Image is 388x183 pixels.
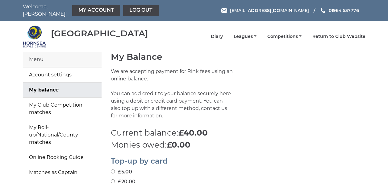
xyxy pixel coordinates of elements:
input: £5.00 [111,169,115,173]
a: Phone us 01964 537776 [320,7,359,14]
span: 01964 537776 [329,8,359,13]
p: Monies owed: [111,139,365,151]
img: Phone us [321,8,325,13]
a: Competitions [267,34,302,39]
div: [GEOGRAPHIC_DATA] [51,29,148,38]
a: Online Booking Guide [23,150,102,165]
a: Diary [211,34,223,39]
img: Email [221,8,227,13]
a: Leagues [234,34,257,39]
span: [EMAIL_ADDRESS][DOMAIN_NAME] [230,8,309,13]
h2: Top-up by card [111,157,365,165]
a: My Account [72,5,120,16]
p: Current balance: [111,127,365,139]
a: Email [EMAIL_ADDRESS][DOMAIN_NAME] [221,7,309,14]
p: We are accepting payment for Rink fees using an online balance. You can add credit to your balanc... [111,68,234,127]
a: My Club Competition matches [23,98,102,120]
nav: Welcome, [PERSON_NAME]! [23,3,160,18]
strong: £40.00 [178,128,208,138]
img: Hornsea Bowls Centre [23,25,46,48]
label: £5.00 [111,168,132,176]
strong: £0.00 [167,140,190,150]
a: Log out [123,5,159,16]
a: Matches as Captain [23,165,102,180]
a: Return to Club Website [312,34,365,39]
div: Menu [23,52,102,67]
a: Account settings [23,67,102,82]
h1: My Balance [111,52,365,62]
a: My Roll-up/National/County matches [23,120,102,150]
a: My balance [23,83,102,97]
